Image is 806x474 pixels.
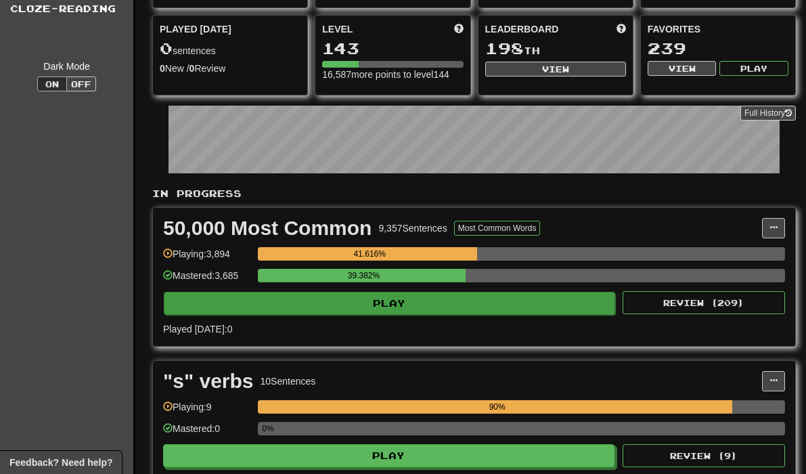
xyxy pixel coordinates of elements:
[454,221,541,236] button: Most Common Words
[262,269,466,282] div: 39.382%
[9,456,112,469] span: Open feedback widget
[163,371,254,391] div: "s" verbs
[163,444,614,467] button: Play
[648,40,788,57] div: 239
[261,374,316,388] div: 10 Sentences
[378,221,447,235] div: 9,357 Sentences
[322,40,463,57] div: 143
[262,400,732,414] div: 90%
[485,39,524,58] span: 198
[160,40,300,58] div: sentences
[262,247,477,261] div: 41.616%
[160,63,165,74] strong: 0
[163,400,251,423] div: Playing: 9
[37,77,67,91] button: On
[163,269,251,291] div: Mastered: 3,685
[623,444,785,467] button: Review (9)
[648,61,717,76] button: View
[623,291,785,314] button: Review (209)
[617,22,626,36] span: This week in points, UTC
[719,61,788,76] button: Play
[160,22,231,36] span: Played [DATE]
[160,39,173,58] span: 0
[322,68,463,81] div: 16,587 more points to level 144
[189,63,195,74] strong: 0
[485,62,626,77] button: View
[163,324,232,335] span: Played [DATE]: 0
[322,22,353,36] span: Level
[163,218,372,238] div: 50,000 Most Common
[152,187,796,200] p: In Progress
[485,40,626,58] div: th
[740,106,796,121] a: Full History
[485,22,559,36] span: Leaderboard
[648,22,788,36] div: Favorites
[10,60,123,73] div: Dark Mode
[454,22,464,36] span: Score more points to level up
[164,292,615,315] button: Play
[66,77,96,91] button: Off
[160,62,300,75] div: New / Review
[163,247,251,270] div: Playing: 3,894
[163,422,251,444] div: Mastered: 0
